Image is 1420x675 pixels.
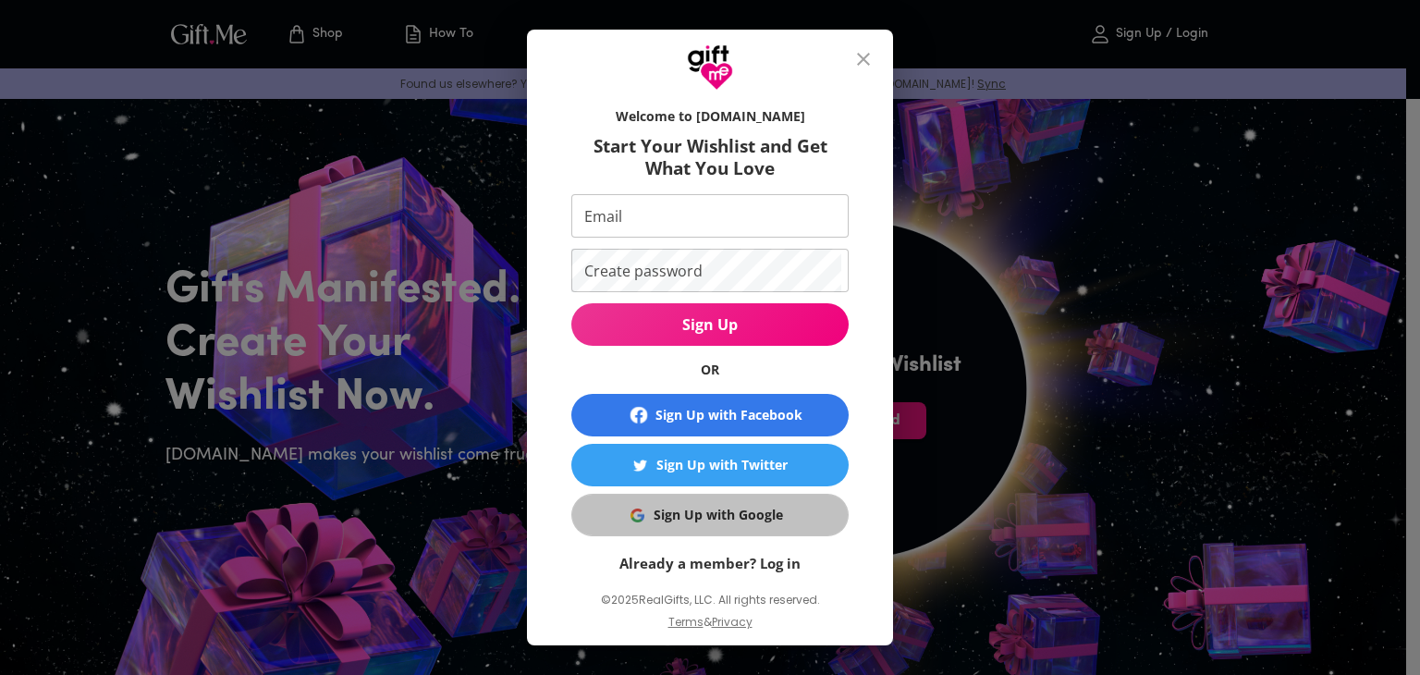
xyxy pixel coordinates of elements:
[687,44,733,91] img: GiftMe Logo
[571,361,849,379] h6: OR
[619,554,801,572] a: Already a member? Log in
[654,505,783,525] div: Sign Up with Google
[841,37,886,81] button: close
[571,314,849,335] span: Sign Up
[571,494,849,536] button: Sign Up with GoogleSign Up with Google
[704,612,712,647] p: &
[656,455,788,475] div: Sign Up with Twitter
[571,135,849,179] h6: Start Your Wishlist and Get What You Love
[712,614,753,630] a: Privacy
[571,444,849,486] button: Sign Up with TwitterSign Up with Twitter
[571,588,849,612] p: © 2025 RealGifts, LLC. All rights reserved.
[571,303,849,346] button: Sign Up
[633,459,647,472] img: Sign Up with Twitter
[571,107,849,126] h6: Welcome to [DOMAIN_NAME]
[630,509,644,522] img: Sign Up with Google
[668,614,704,630] a: Terms
[655,405,802,425] div: Sign Up with Facebook
[571,394,849,436] button: Sign Up with Facebook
